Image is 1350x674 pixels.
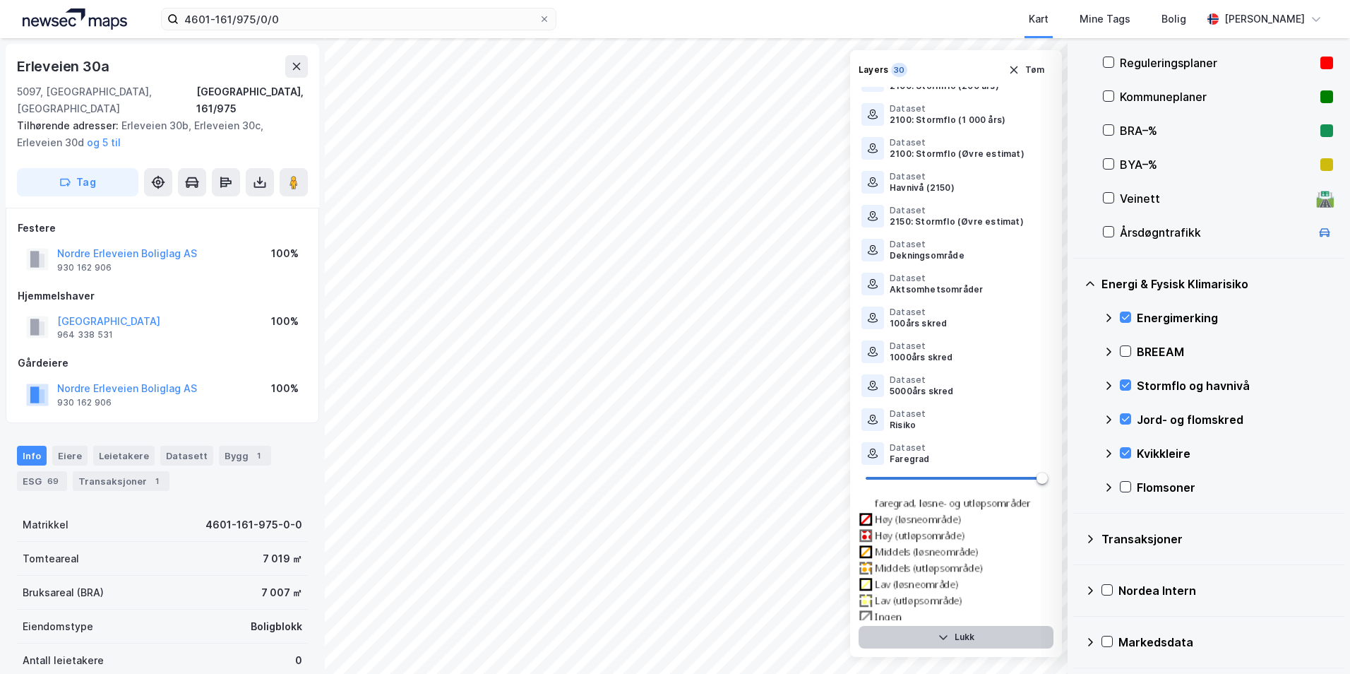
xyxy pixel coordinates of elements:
button: Lukk [859,626,1053,649]
div: 100% [271,313,299,330]
div: Bolig [1161,11,1186,28]
div: 1000års skred [890,352,953,363]
div: Årsdøgntrafikk [1120,224,1310,241]
div: Eiere [52,446,88,466]
div: Dataset [890,442,930,454]
div: Gårdeiere [18,355,307,372]
div: Faregrad [890,454,930,465]
div: Festere [18,220,307,237]
div: Dataset [890,171,955,182]
div: 🛣️ [1315,189,1334,208]
div: Kart [1029,11,1049,28]
div: Kommuneplaner [1120,88,1315,105]
div: 0 [295,652,302,669]
div: Tomteareal [23,550,79,567]
div: Mine Tags [1080,11,1130,28]
div: Aktsomhetsområder [890,284,983,295]
div: Stormflo og havnivå [1137,377,1333,394]
div: Dataset [890,341,953,352]
div: Bruksareal (BRA) [23,584,104,601]
div: 2100: Stormflo (1 000 års) [890,114,1005,126]
div: BRA–% [1120,122,1315,139]
div: Boligblokk [251,618,302,635]
div: 5097, [GEOGRAPHIC_DATA], [GEOGRAPHIC_DATA] [17,83,196,117]
div: Dataset [890,374,954,386]
div: 930 162 906 [57,397,112,408]
div: 100% [271,245,299,262]
div: Transaksjoner [1101,531,1333,548]
div: Risiko [890,420,926,431]
div: [GEOGRAPHIC_DATA], 161/975 [196,83,308,117]
div: 1 [150,474,164,488]
div: Nordea Intern [1118,582,1333,599]
div: Dataset [890,103,1005,114]
div: 100% [271,380,299,397]
div: 7 019 ㎡ [263,550,302,567]
div: 30 [891,63,907,77]
div: 5000års skred [890,386,954,397]
div: Markedsdata [1118,634,1333,651]
div: 7 007 ㎡ [261,584,302,601]
input: Søk på adresse, matrikkel, gårdeiere, leietakere eller personer [179,8,539,30]
iframe: Chat Widget [1279,606,1350,674]
div: Info [17,446,47,466]
div: 964 338 531 [57,329,113,341]
div: Leietakere [93,446,155,466]
div: BYA–% [1120,156,1315,173]
div: Energimerking [1137,309,1333,326]
div: Layers [859,64,888,76]
div: 69 [44,474,61,488]
div: 930 162 906 [57,262,112,273]
div: [PERSON_NAME] [1224,11,1305,28]
div: Reguleringsplaner [1120,54,1315,71]
div: Havnivå (2150) [890,182,955,194]
div: Veinett [1120,190,1310,207]
div: Antall leietakere [23,652,104,669]
div: 4601-161-975-0-0 [205,516,302,533]
div: Dataset [890,137,1025,148]
div: Dataset [890,273,983,284]
div: Dekningsområde [890,250,964,261]
div: Energi & Fysisk Klimarisiko [1101,276,1333,292]
div: Datasett [160,446,213,466]
button: Tag [17,168,138,196]
div: Erleveien 30a [17,55,112,78]
div: Dataset [890,408,926,420]
div: Dataset [890,205,1024,216]
span: Tilhørende adresser: [17,119,121,131]
img: logo.a4113a55bc3d86da70a041830d287a7e.svg [23,8,127,30]
button: Tøm [999,59,1053,81]
div: Kvikkleire [1137,445,1333,462]
div: Dataset [890,239,964,250]
div: Bygg [219,446,271,466]
div: 1 [251,449,265,463]
div: Transaksjoner [73,471,169,491]
div: Flomsoner [1137,479,1333,496]
div: 100års skred [890,318,947,329]
div: 2100: Stormflo (Øvre estimat) [890,148,1025,160]
div: Eiendomstype [23,618,93,635]
div: Hjemmelshaver [18,288,307,305]
div: Dataset [890,307,947,318]
div: ESG [17,471,67,491]
div: Erleveien 30b, Erleveien 30c, Erleveien 30d [17,117,297,151]
div: Jord- og flomskred [1137,411,1333,428]
div: Matrikkel [23,516,68,533]
div: 2150: Stormflo (Øvre estimat) [890,216,1024,227]
div: BREEAM [1137,343,1333,360]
